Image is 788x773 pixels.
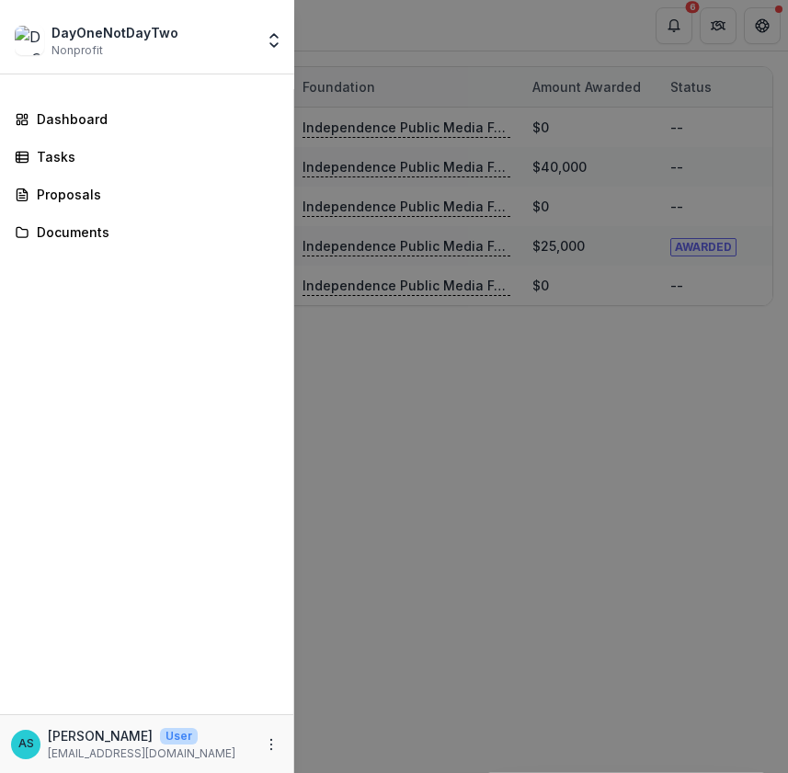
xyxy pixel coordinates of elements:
[18,738,34,750] div: Andre Simms
[37,109,271,129] div: Dashboard
[48,745,235,762] p: [EMAIL_ADDRESS][DOMAIN_NAME]
[37,222,271,242] div: Documents
[7,104,286,134] a: Dashboard
[51,42,103,59] span: Nonprofit
[260,733,282,756] button: More
[261,22,287,59] button: Open entity switcher
[51,23,178,42] div: DayOneNotDayTwo
[48,726,153,745] p: [PERSON_NAME]
[37,185,271,204] div: Proposals
[37,147,271,166] div: Tasks
[7,217,286,247] a: Documents
[7,179,286,210] a: Proposals
[160,728,198,745] p: User
[15,26,44,55] img: DayOneNotDayTwo
[7,142,286,172] a: Tasks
